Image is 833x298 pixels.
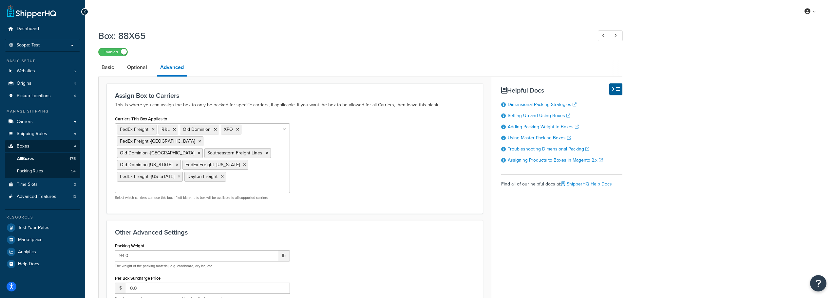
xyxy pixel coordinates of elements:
[5,179,80,191] li: Time Slots
[124,60,150,75] a: Optional
[17,81,31,86] span: Origins
[5,23,80,35] a: Dashboard
[183,126,211,133] span: Old Dominion
[74,182,76,187] span: 0
[17,194,56,200] span: Advanced Features
[74,93,76,99] span: 4
[157,60,187,77] a: Advanced
[115,101,475,109] p: This is where you can assign the box to only be packed for specific carriers, if applicable. If y...
[5,246,80,258] a: Analytics
[5,153,80,165] a: AllBoxes175
[5,191,80,203] a: Advanced Features10
[99,48,127,56] label: Enabled
[508,123,579,130] a: Adding Packing Weight to Boxes
[278,250,290,261] span: lb
[508,101,577,108] a: Dimensional Packing Strategies
[5,58,80,64] div: Basic Setup
[501,174,622,189] div: Find all of our helpful docs at:
[98,60,117,75] a: Basic
[5,222,80,234] a: Test Your Rates
[5,165,80,177] li: Packing Rules
[120,161,172,168] span: Old Dominion-[US_STATE]
[16,43,40,48] span: Scope: Test
[5,109,80,114] div: Manage Shipping
[18,261,39,267] span: Help Docs
[598,30,611,41] a: Previous Record
[17,68,35,74] span: Websites
[18,237,43,243] span: Marketplace
[115,243,144,248] label: Packing Weight
[561,181,612,187] a: ShipperHQ Help Docs
[17,93,51,99] span: Pickup Locations
[5,179,80,191] a: Time Slots0
[120,173,174,180] span: FedEx Freight -[US_STATE]
[610,30,623,41] a: Next Record
[17,182,38,187] span: Time Slots
[115,283,126,294] span: $
[5,116,80,128] a: Carriers
[5,65,80,77] li: Websites
[17,26,39,32] span: Dashboard
[508,112,570,119] a: Setting Up and Using Boxes
[98,29,586,42] h1: Box: 88X65
[72,194,76,200] span: 10
[115,116,167,121] label: Carriers This Box Applies to
[5,258,80,270] a: Help Docs
[115,229,475,236] h3: Other Advanced Settings
[187,173,218,180] span: Dayton Freight
[224,126,233,133] span: XPO
[501,87,622,94] h3: Helpful Docs
[115,195,290,200] p: Select which carriers can use this box. If left blank, this box will be available to all supporte...
[115,92,475,99] h3: Assign Box to Carriers
[69,156,76,162] span: 175
[185,161,240,168] span: FedEx Freight -[US_STATE]
[5,65,80,77] a: Websites5
[74,81,76,86] span: 4
[74,68,76,74] span: 5
[120,138,195,145] span: FedEx Freight -[GEOGRAPHIC_DATA]
[5,78,80,90] li: Origins
[120,126,148,133] span: FedEx Freight
[810,275,826,291] button: Open Resource Center
[17,156,34,162] span: All Boxes
[508,146,589,152] a: Troubleshooting Dimensional Packing
[508,134,571,141] a: Using Master Packing Boxes
[5,215,80,220] div: Resources
[120,149,194,156] span: Old Dominion -[GEOGRAPHIC_DATA]
[609,83,622,95] button: Hide Help Docs
[115,264,290,269] p: The weight of the packing material, e.g. cardboard, dry ice, etc
[5,165,80,177] a: Packing Rules94
[71,168,76,174] span: 94
[5,140,80,152] a: Boxes
[17,168,43,174] span: Packing Rules
[18,225,49,231] span: Test Your Rates
[5,140,80,178] li: Boxes
[115,276,161,281] label: Per Box Surcharge Price
[5,191,80,203] li: Advanced Features
[17,144,29,149] span: Boxes
[508,157,603,164] a: Assigning Products to Boxes in Magento 2.x
[5,234,80,246] a: Marketplace
[5,128,80,140] a: Shipping Rules
[161,126,170,133] span: R&L
[17,131,47,137] span: Shipping Rules
[17,119,33,125] span: Carriers
[207,149,262,156] span: Southeastern Freight Lines
[5,90,80,102] a: Pickup Locations4
[5,78,80,90] a: Origins4
[5,90,80,102] li: Pickup Locations
[18,249,36,255] span: Analytics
